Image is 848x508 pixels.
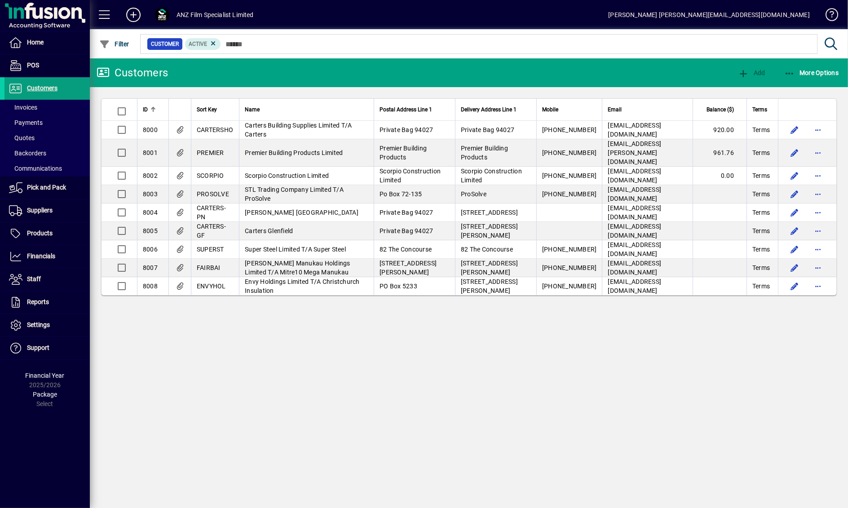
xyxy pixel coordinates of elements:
span: [STREET_ADDRESS][PERSON_NAME] [380,260,437,276]
span: 8001 [143,149,158,156]
button: More options [811,168,825,183]
span: PREMIER [197,149,224,156]
span: Staff [27,275,41,283]
span: [EMAIL_ADDRESS][DOMAIN_NAME] [608,204,661,221]
span: Postal Address Line 1 [380,105,432,115]
span: Filter [99,40,129,48]
span: Name [245,105,260,115]
span: Pick and Pack [27,184,66,191]
div: Email [608,105,687,115]
span: Carters Glenfield [245,227,293,234]
span: [PHONE_NUMBER] [542,190,597,198]
span: [PHONE_NUMBER] [542,172,597,179]
button: Edit [787,261,802,275]
span: [EMAIL_ADDRESS][DOMAIN_NAME] [608,223,661,239]
span: Support [27,344,49,351]
button: More options [811,279,825,293]
button: More Options [782,65,841,81]
span: Terms [752,148,770,157]
span: 8000 [143,126,158,133]
span: [EMAIL_ADDRESS][DOMAIN_NAME] [608,168,661,184]
button: Edit [787,279,802,293]
button: Edit [787,146,802,160]
span: Premier Building Products [380,145,427,161]
span: Reports [27,298,49,305]
span: Private Bag 94027 [380,126,433,133]
span: Private Bag 94027 [380,209,433,216]
div: ANZ Film Specialist Limited [177,8,254,22]
span: [STREET_ADDRESS][PERSON_NAME] [461,260,518,276]
span: Terms [752,245,770,254]
span: Suppliers [27,207,53,214]
span: Products [27,230,53,237]
span: [EMAIL_ADDRESS][DOMAIN_NAME] [608,241,661,257]
span: Terms [752,125,770,134]
button: More options [811,261,825,275]
span: [EMAIL_ADDRESS][PERSON_NAME][DOMAIN_NAME] [608,140,661,165]
div: Balance ($) [698,105,742,115]
a: Invoices [4,100,90,115]
span: [PHONE_NUMBER] [542,264,597,271]
span: Terms [752,105,767,115]
a: Settings [4,314,90,336]
span: [STREET_ADDRESS][PERSON_NAME] [461,223,518,239]
span: 8003 [143,190,158,198]
button: Edit [787,168,802,183]
a: Support [4,337,90,359]
a: Home [4,31,90,54]
span: Terms [752,226,770,235]
span: Active [189,41,207,47]
a: Financials [4,245,90,268]
span: Terms [752,282,770,291]
button: Add [736,65,767,81]
span: Payments [9,119,43,126]
span: Backorders [9,150,46,157]
span: ID [143,105,148,115]
button: More options [811,123,825,137]
button: Edit [787,205,802,220]
button: More options [811,242,825,256]
span: Financial Year [26,372,65,379]
span: Terms [752,208,770,217]
span: [PHONE_NUMBER] [542,126,597,133]
span: ProSolve [461,190,486,198]
span: PO Box 5233 [380,283,417,290]
span: Terms [752,190,770,199]
a: Knowledge Base [819,2,837,31]
button: Filter [97,36,132,52]
a: Products [4,222,90,245]
span: Scorpio Construction Limited [245,172,329,179]
div: [PERSON_NAME] [PERSON_NAME][EMAIL_ADDRESS][DOMAIN_NAME] [608,8,810,22]
div: ID [143,105,163,115]
span: SUPERST [197,246,224,253]
span: Package [33,391,57,398]
span: Scorpio Construction Limited [461,168,522,184]
span: 8007 [143,264,158,271]
span: Premier Building Products Limited [245,149,343,156]
a: Suppliers [4,199,90,222]
span: CARTERS-GF [197,223,226,239]
span: Balance ($) [707,105,734,115]
span: [EMAIL_ADDRESS][DOMAIN_NAME] [608,278,661,294]
span: Home [27,39,44,46]
span: Add [738,69,765,76]
span: Mobile [542,105,558,115]
mat-chip: Activation Status: Active [185,38,221,50]
button: More options [811,187,825,201]
span: [STREET_ADDRESS][PERSON_NAME] [461,278,518,294]
span: Private Bag 94027 [380,227,433,234]
a: Pick and Pack [4,177,90,199]
button: Edit [787,242,802,256]
span: Sort Key [197,105,217,115]
td: 0.00 [693,167,746,185]
span: Envy Holdings Limited T/A Christchurch Insulation [245,278,360,294]
span: Terms [752,263,770,272]
span: FAIRBAI [197,264,221,271]
span: [EMAIL_ADDRESS][DOMAIN_NAME] [608,260,661,276]
span: [PHONE_NUMBER] [542,283,597,290]
button: Profile [148,7,177,23]
span: Communications [9,165,62,172]
span: [PHONE_NUMBER] [542,246,597,253]
span: Scorpio Construction Limited [380,168,441,184]
a: Staff [4,268,90,291]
